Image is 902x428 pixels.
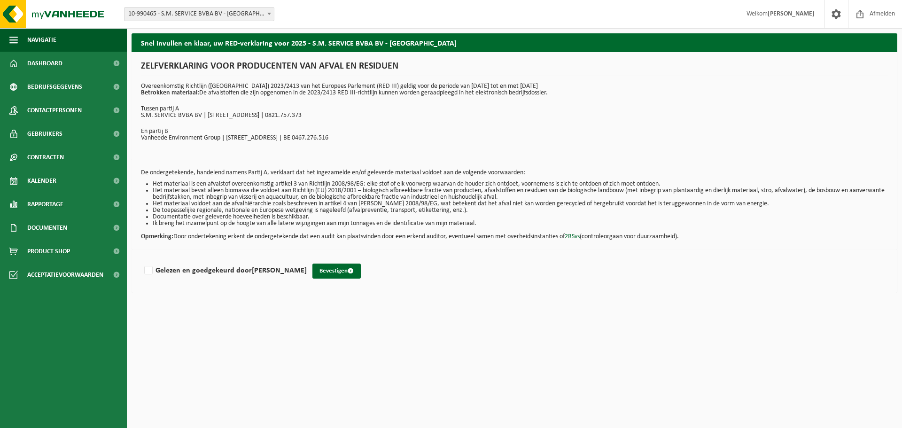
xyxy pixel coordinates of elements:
p: De ondergetekende, handelend namens Partij A, verklaart dat het ingezamelde en/of geleverde mater... [141,170,888,176]
span: Documenten [27,216,67,240]
strong: Betrokken materiaal: [141,89,199,96]
strong: Opmerking: [141,233,173,240]
li: Het materiaal is een afvalstof overeenkomstig artikel 3 van Richtlijn 2008/98/EG: elke stof of el... [153,181,888,187]
li: De toepasselijke regionale, nationale en Europese wetgeving is nageleefd (afvalpreventie, transpo... [153,207,888,214]
span: Acceptatievoorwaarden [27,263,103,287]
p: Vanheede Environment Group | [STREET_ADDRESS] | BE 0467.276.516 [141,135,888,141]
span: Bedrijfsgegevens [27,75,82,99]
li: Ik breng het inzamelpunt op de hoogte van alle latere wijzigingen aan mijn tonnages en de identif... [153,220,888,227]
span: 10-990465 - S.M. SERVICE BVBA BV - ROESELARE [124,8,274,21]
span: Kalender [27,169,56,193]
strong: [PERSON_NAME] [252,267,307,274]
h1: ZELFVERKLARING VOOR PRODUCENTEN VAN AFVAL EN RESIDUEN [141,62,888,76]
p: Door ondertekening erkent de ondergetekende dat een audit kan plaatsvinden door een erkend audito... [141,227,888,240]
p: S.M. SERVICE BVBA BV | [STREET_ADDRESS] | 0821.757.373 [141,112,888,119]
span: Gebruikers [27,122,62,146]
li: Het materiaal bevat alleen biomassa die voldoet aan Richtlijn (EU) 2018/2001 – biologisch afbreek... [153,187,888,201]
span: Contracten [27,146,64,169]
span: Product Shop [27,240,70,263]
span: Dashboard [27,52,62,75]
li: Documentatie over geleverde hoeveelheden is beschikbaar. [153,214,888,220]
button: Bevestigen [312,264,361,279]
p: En partij B [141,128,888,135]
span: Rapportage [27,193,63,216]
span: 10-990465 - S.M. SERVICE BVBA BV - ROESELARE [124,7,274,21]
li: Het materiaal voldoet aan de afvalhiërarchie zoals beschreven in artikel 4 van [PERSON_NAME] 2008... [153,201,888,207]
h2: Snel invullen en klaar, uw RED-verklaring voor 2025 - S.M. SERVICE BVBA BV - [GEOGRAPHIC_DATA] [132,33,897,52]
strong: [PERSON_NAME] [768,10,815,17]
p: Tussen partij A [141,106,888,112]
span: Contactpersonen [27,99,82,122]
a: 2BSvs [565,233,580,240]
span: Navigatie [27,28,56,52]
label: Gelezen en goedgekeurd door [142,264,307,278]
p: Overeenkomstig Richtlijn ([GEOGRAPHIC_DATA]) 2023/2413 van het Europees Parlement (RED III) geldi... [141,83,888,96]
